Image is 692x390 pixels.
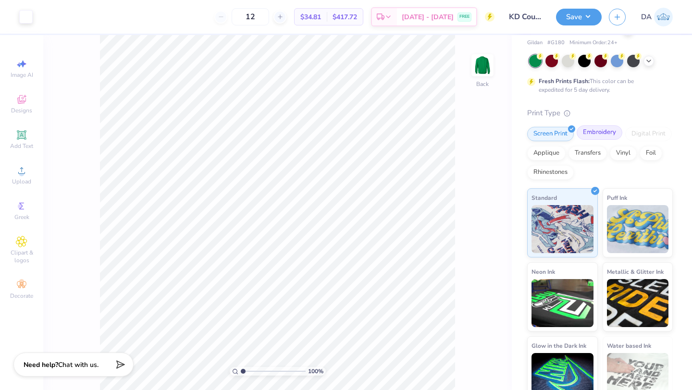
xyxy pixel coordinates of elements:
div: Transfers [568,146,607,160]
button: Save [556,9,602,25]
div: Foil [640,146,662,160]
span: $34.81 [300,12,321,22]
span: Gildan [527,39,543,47]
img: Damarys Aceituno [654,8,673,26]
span: Designs [11,107,32,114]
span: Add Text [10,142,33,150]
div: Rhinestones [527,165,574,180]
img: Metallic & Glitter Ink [607,279,669,327]
img: Neon Ink [531,279,593,327]
div: This color can be expedited for 5 day delivery. [539,77,657,94]
input: Untitled Design [502,7,549,26]
span: Decorate [10,292,33,300]
div: Digital Print [625,127,672,141]
div: Screen Print [527,127,574,141]
span: [DATE] - [DATE] [402,12,454,22]
span: Water based Ink [607,341,651,351]
span: 100 % [308,367,323,376]
span: Clipart & logos [5,249,38,264]
div: Back [476,80,489,88]
span: $417.72 [333,12,357,22]
span: Upload [12,178,31,185]
div: Print Type [527,108,673,119]
div: Embroidery [577,125,622,140]
a: DA [641,8,673,26]
span: Glow in the Dark Ink [531,341,586,351]
span: Metallic & Glitter Ink [607,267,664,277]
span: Standard [531,193,557,203]
input: – – [232,8,269,25]
img: Puff Ink [607,205,669,253]
span: DA [641,12,652,23]
div: Vinyl [610,146,637,160]
div: Applique [527,146,566,160]
span: Neon Ink [531,267,555,277]
span: Greek [14,213,29,221]
span: Image AI [11,71,33,79]
strong: Need help? [24,360,58,369]
span: Chat with us. [58,360,99,369]
img: Standard [531,205,593,253]
strong: Fresh Prints Flash: [539,77,590,85]
span: Puff Ink [607,193,627,203]
img: Back [473,56,492,75]
span: FREE [459,13,470,20]
span: # G180 [547,39,565,47]
span: Minimum Order: 24 + [569,39,618,47]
